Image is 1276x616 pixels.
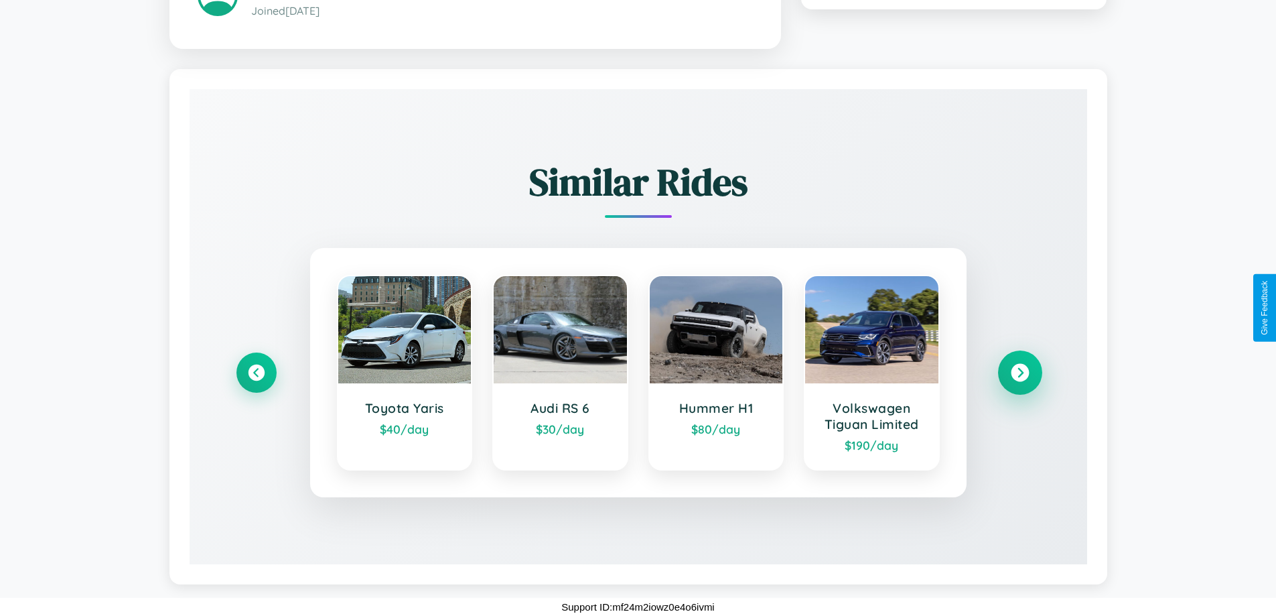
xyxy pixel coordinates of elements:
[663,422,770,436] div: $ 80 /day
[561,598,714,616] p: Support ID: mf24m2iowz0e4o6ivmi
[507,400,614,416] h3: Audi RS 6
[648,275,784,471] a: Hummer H1$80/day
[819,438,925,452] div: $ 190 /day
[352,422,458,436] div: $ 40 /day
[663,400,770,416] h3: Hummer H1
[352,400,458,416] h3: Toyota Yaris
[337,275,473,471] a: Toyota Yaris$40/day
[804,275,940,471] a: Volkswagen Tiguan Limited$190/day
[819,400,925,432] h3: Volkswagen Tiguan Limited
[492,275,628,471] a: Audi RS 6$30/day
[236,156,1040,208] h2: Similar Rides
[251,1,753,21] p: Joined [DATE]
[507,422,614,436] div: $ 30 /day
[1260,281,1269,335] div: Give Feedback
